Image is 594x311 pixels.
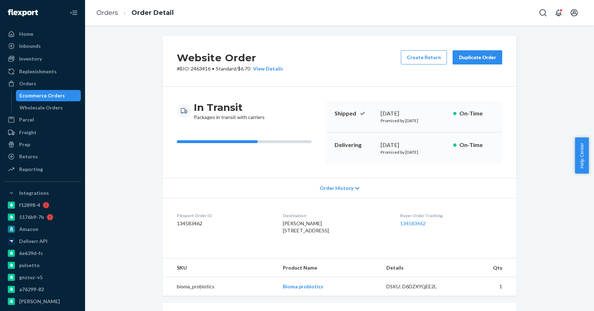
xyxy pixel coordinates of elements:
p: Delivering [335,141,375,149]
ol: breadcrumbs [91,2,179,23]
a: Reporting [4,164,81,175]
button: Create Return [401,50,447,64]
a: 6e639d-fc [4,248,81,259]
div: Returns [19,153,38,160]
div: Wholesale Orders [19,104,63,111]
th: SKU [163,259,277,277]
div: [DATE] [381,109,448,118]
div: Packages in transit with carriers [194,101,265,121]
td: bioma_probiotics [163,277,277,296]
div: Reporting [19,166,43,173]
a: Orders [4,78,81,89]
th: Product Name [277,259,380,277]
button: Open notifications [551,6,566,20]
div: pulsetto [19,262,40,269]
dt: Flexport Order ID [177,213,271,219]
div: gnzsuz-v5 [19,274,43,281]
div: Parcel [19,116,34,123]
a: Wholesale Orders [16,102,81,113]
div: [PERSON_NAME] [19,298,60,305]
td: 1 [458,277,516,296]
a: [PERSON_NAME] [4,296,81,307]
div: Home [19,30,33,38]
a: Parcel [4,114,81,125]
a: a76299-82 [4,284,81,295]
div: Replenishments [19,68,57,75]
a: Home [4,28,81,40]
h2: Website Order [177,50,283,65]
a: pulsetto [4,260,81,271]
div: Prep [19,141,30,148]
dd: 134583462 [177,220,271,227]
span: Order History [320,185,353,192]
img: Flexport logo [8,9,38,16]
div: Deliverr API [19,238,47,245]
iframe: Opens a widget where you can chat to one of our agents [548,290,587,307]
a: Inventory [4,53,81,64]
div: a76299-82 [19,286,44,293]
a: Inbounds [4,40,81,52]
a: f12898-4 [4,199,81,211]
a: Replenishments [4,66,81,77]
a: 5176b9-7b [4,211,81,223]
a: Deliverr API [4,236,81,247]
button: Duplicate Order [453,50,502,64]
a: Returns [4,151,81,162]
div: 6e639d-fc [19,250,43,257]
span: Standard [216,66,236,72]
a: Freight [4,127,81,138]
a: Amazon [4,224,81,235]
dt: Buyer Order Tracking [400,213,502,219]
button: Close Navigation [67,6,81,20]
h3: In Transit [194,101,265,114]
div: Inbounds [19,43,41,50]
th: Details [381,259,459,277]
button: Open account menu [567,6,581,20]
div: Inventory [19,55,42,62]
a: Order Detail [131,9,174,17]
a: Orders [96,9,118,17]
button: Integrations [4,187,81,199]
a: Prep [4,139,81,150]
dt: Destination [283,213,388,219]
p: Promised by [DATE] [381,149,448,155]
button: Help Center [575,137,589,174]
div: DSKU: D6DZXYQEE2L [386,283,453,290]
a: gnzsuz-v5 [4,272,81,283]
p: On-Time [459,109,494,118]
p: Shipped [335,109,375,118]
div: 5176b9-7b [19,214,44,221]
span: • [212,66,214,72]
div: Duplicate Order [459,54,496,61]
a: Bioma probiotics [283,283,323,289]
button: Open Search Box [536,6,550,20]
div: Integrations [19,190,49,197]
div: Amazon [19,226,38,233]
div: Freight [19,129,37,136]
div: Ecommerce Orders [19,92,65,99]
span: [PERSON_NAME] [STREET_ADDRESS] [283,220,329,233]
a: 134583462 [400,220,426,226]
p: Promised by [DATE] [381,118,448,124]
div: [DATE] [381,141,448,149]
div: Orders [19,80,36,87]
p: On-Time [459,141,494,149]
th: Qty [458,259,516,277]
div: f12898-4 [19,202,40,209]
a: Ecommerce Orders [16,90,81,101]
button: View Details [250,65,283,72]
p: # BIO-2463416 / $6.70 [177,65,283,72]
